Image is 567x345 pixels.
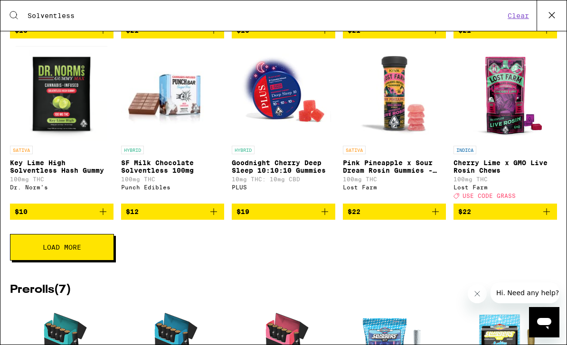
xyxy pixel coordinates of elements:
button: Add to bag [232,204,335,220]
input: Search for products & categories [27,11,505,20]
a: Open page for Pink Pineapple x Sour Dream Rosin Gummies - 100mg from Lost Farm [343,46,446,204]
button: Load More [10,234,114,261]
img: Punch Edibles - SF Milk Chocolate Solventless 100mg [121,46,225,141]
iframe: Message from company [491,282,559,303]
h2: Prerolls ( 7 ) [10,284,557,296]
span: $19 [236,208,249,215]
p: HYBRID [232,146,255,154]
span: $12 [126,208,139,215]
img: Lost Farm - Cherry Lime x GMO Live Rosin Chews [458,46,553,141]
p: 100mg THC [454,176,557,182]
div: Punch Edibles [121,184,225,190]
p: Key Lime High Solventless Hash Gummy [10,159,113,174]
p: 100mg THC [121,176,225,182]
p: INDICA [454,146,476,154]
a: Open page for Cherry Lime x GMO Live Rosin Chews from Lost Farm [454,46,557,204]
p: 100mg THC [343,176,446,182]
p: Goodnight Cherry Deep Sleep 10:10:10 Gummies [232,159,335,174]
p: Pink Pineapple x Sour Dream Rosin Gummies - 100mg [343,159,446,174]
div: Lost Farm [454,184,557,190]
img: PLUS - Goodnight Cherry Deep Sleep 10:10:10 Gummies [236,46,331,141]
p: Cherry Lime x GMO Live Rosin Chews [454,159,557,174]
span: Load More [43,244,81,251]
div: PLUS [232,184,335,190]
button: Add to bag [343,204,446,220]
iframe: Button to launch messaging window [529,307,559,337]
p: SATIVA [343,146,366,154]
p: 100mg THC [10,176,113,182]
p: SF Milk Chocolate Solventless 100mg [121,159,225,174]
p: HYBRID [121,146,144,154]
a: Open page for Goodnight Cherry Deep Sleep 10:10:10 Gummies from PLUS [232,46,335,204]
span: $10 [15,208,28,215]
span: $22 [458,208,471,215]
p: SATIVA [10,146,33,154]
a: Open page for Key Lime High Solventless Hash Gummy from Dr. Norm's [10,46,113,204]
img: Lost Farm - Pink Pineapple x Sour Dream Rosin Gummies - 100mg [344,46,445,141]
div: Lost Farm [343,184,446,190]
img: Dr. Norm's - Key Lime High Solventless Hash Gummy [16,46,107,141]
div: Dr. Norm's [10,184,113,190]
p: 10mg THC: 10mg CBD [232,176,335,182]
button: Add to bag [454,204,557,220]
span: USE CODE GRASS [463,193,516,199]
button: Add to bag [10,204,113,220]
iframe: Close message [468,284,487,303]
span: $22 [348,208,360,215]
button: Add to bag [121,204,225,220]
button: Clear [505,11,532,20]
a: Open page for SF Milk Chocolate Solventless 100mg from Punch Edibles [121,46,225,204]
